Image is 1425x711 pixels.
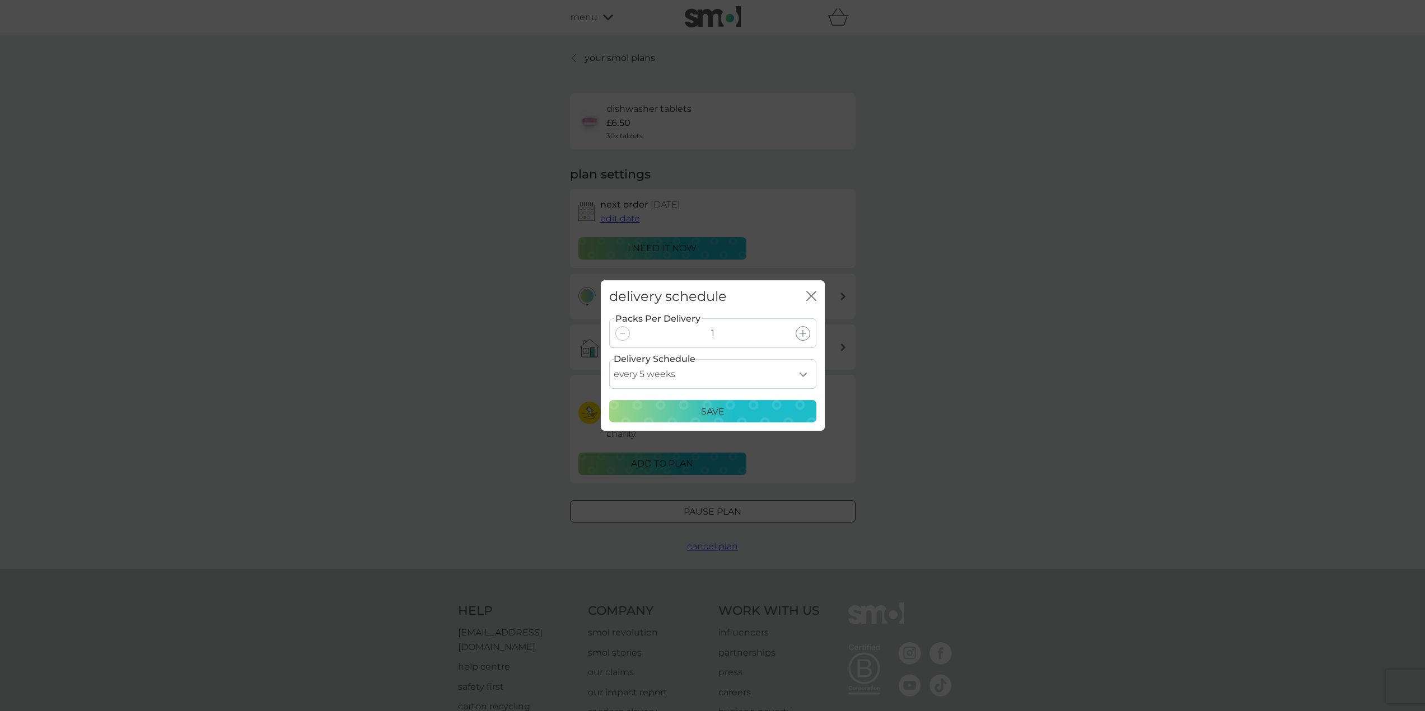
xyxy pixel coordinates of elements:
[701,404,725,419] p: Save
[609,400,816,422] button: Save
[711,326,714,341] p: 1
[614,352,695,366] label: Delivery Schedule
[609,289,727,305] h2: delivery schedule
[614,312,702,326] label: Packs Per Delivery
[806,291,816,303] button: close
